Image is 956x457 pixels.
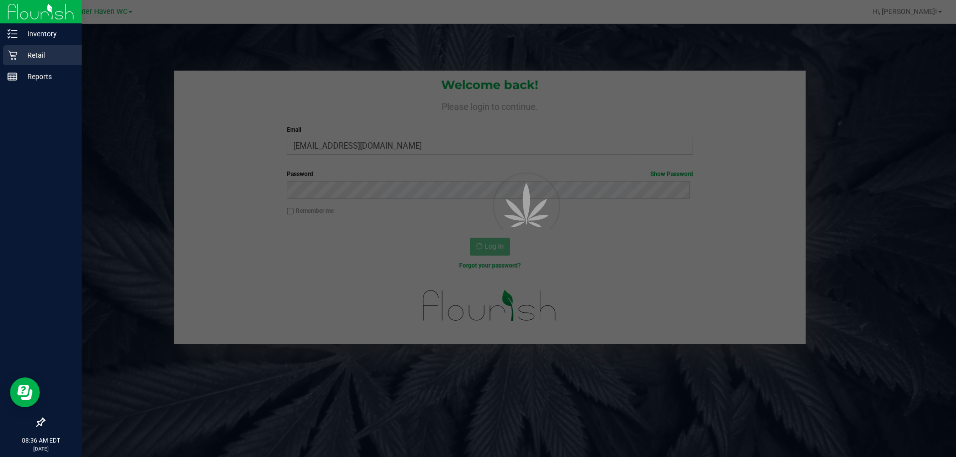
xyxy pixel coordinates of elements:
inline-svg: Reports [7,72,17,82]
inline-svg: Inventory [7,29,17,39]
inline-svg: Retail [7,50,17,60]
p: Inventory [17,28,77,40]
p: Retail [17,49,77,61]
p: [DATE] [4,445,77,453]
iframe: Resource center [10,377,40,407]
p: Reports [17,71,77,83]
p: 08:36 AM EDT [4,436,77,445]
